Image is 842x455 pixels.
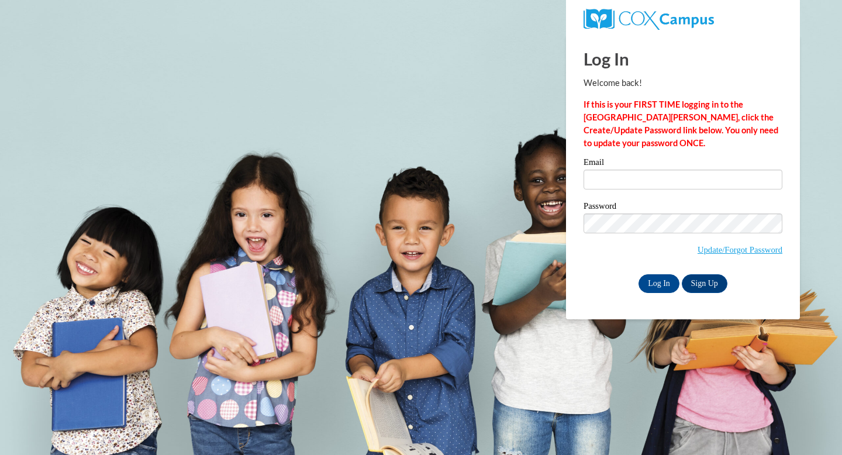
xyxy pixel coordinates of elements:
[639,274,679,293] input: Log In
[584,158,782,170] label: Email
[584,77,782,89] p: Welcome back!
[584,47,782,71] h1: Log In
[584,202,782,213] label: Password
[682,274,727,293] a: Sign Up
[584,9,714,30] img: COX Campus
[584,13,714,23] a: COX Campus
[584,99,778,148] strong: If this is your FIRST TIME logging in to the [GEOGRAPHIC_DATA][PERSON_NAME], click the Create/Upd...
[698,245,782,254] a: Update/Forgot Password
